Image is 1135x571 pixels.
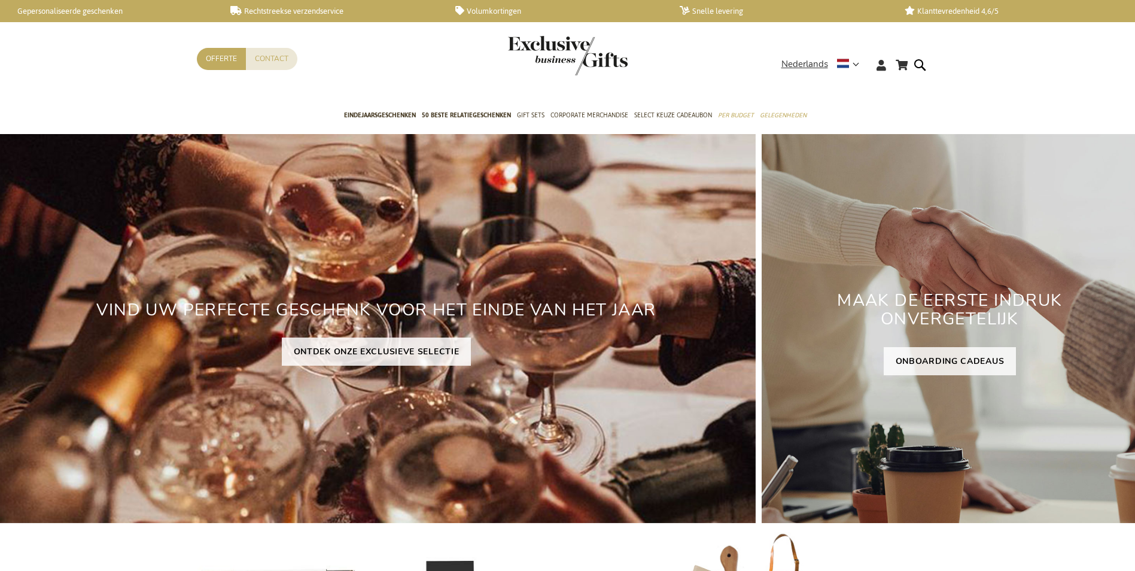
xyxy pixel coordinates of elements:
[781,57,867,71] div: Nederlands
[884,347,1017,375] a: ONBOARDING CADEAUS
[422,109,511,122] span: 50 beste relatiegeschenken
[455,6,661,16] a: Volumkortingen
[550,109,628,122] span: Corporate Merchandise
[230,6,436,16] a: Rechtstreekse verzendservice
[508,36,568,75] a: store logo
[6,6,211,16] a: Gepersonaliseerde geschenken
[781,57,828,71] span: Nederlands
[718,109,754,122] span: Per Budget
[197,48,246,70] a: Offerte
[517,109,544,122] span: Gift Sets
[905,6,1110,16] a: Klanttevredenheid 4,6/5
[634,109,712,122] span: Select Keuze Cadeaubon
[760,109,807,122] span: Gelegenheden
[282,338,471,366] a: ONTDEK ONZE EXCLUSIEVE SELECTIE
[344,109,416,122] span: Eindejaarsgeschenken
[246,48,297,70] a: Contact
[508,36,628,75] img: Exclusive Business gifts logo
[680,6,885,16] a: Snelle levering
